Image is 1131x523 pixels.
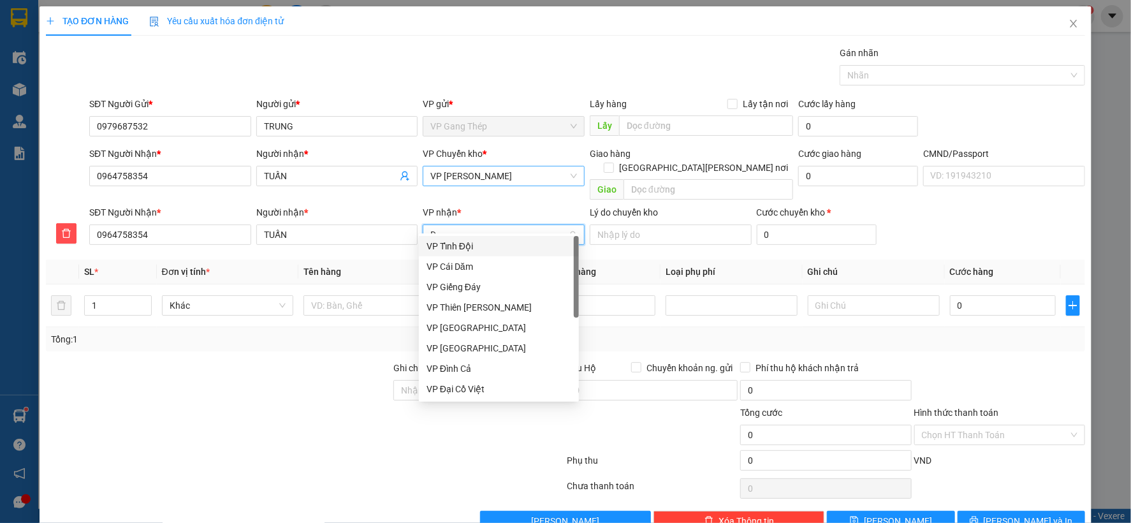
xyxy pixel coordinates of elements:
[419,297,579,318] div: VP Thiên Đường Bảo Sơn
[419,256,579,277] div: VP Cái Dăm
[738,97,793,111] span: Lấy tận nơi
[303,295,435,316] input: VD: Bàn, Ghế
[162,267,210,277] span: Đơn vị tính
[614,161,793,175] span: [GEOGRAPHIC_DATA][PERSON_NAME] nơi
[590,99,627,109] span: Lấy hàng
[798,149,861,159] label: Cước giao hàng
[423,97,585,111] div: VP gửi
[427,382,571,396] div: VP Đại Cồ Việt
[89,225,251,245] input: SĐT người nhận
[430,166,577,186] span: VP Yên Bình
[427,341,571,355] div: VP [GEOGRAPHIC_DATA]
[590,225,752,245] input: Lý do chuyển kho
[641,361,738,375] span: Chuyển khoản ng. gửi
[256,147,418,161] div: Người nhận
[427,239,571,253] div: VP Tỉnh Đội
[750,361,864,375] span: Phí thu hộ khách nhận trả
[89,97,251,111] div: SĐT Người Gửi
[51,332,437,346] div: Tổng: 1
[84,267,94,277] span: SL
[590,207,658,217] label: Lý do chuyển kho
[923,147,1085,161] div: CMND/Passport
[430,117,577,136] span: VP Gang Thép
[119,31,533,63] li: 271 - [PERSON_NAME] Tự [PERSON_NAME][GEOGRAPHIC_DATA] - [GEOGRAPHIC_DATA][PERSON_NAME]
[660,260,803,284] th: Loại phụ phí
[427,362,571,376] div: VP Đình Cả
[51,295,71,316] button: delete
[757,205,877,219] div: Cước chuyển kho
[619,115,793,136] input: Dọc đường
[419,318,579,338] div: VP Hà Đông
[1066,295,1080,316] button: plus
[565,453,739,476] div: Phụ thu
[590,179,624,200] span: Giao
[149,16,284,26] span: Yêu cầu xuất hóa đơn điện tử
[427,260,571,274] div: VP Cái Dăm
[427,280,571,294] div: VP Giếng Đáy
[149,17,159,27] img: icon
[170,296,286,315] span: Khác
[46,17,55,26] span: plus
[46,16,129,26] span: TẠO ĐƠN HÀNG
[16,92,247,135] b: GỬI : VP 47 [PERSON_NAME] Khát [PERSON_NAME]
[590,115,619,136] span: Lấy
[914,455,932,466] span: VND
[1069,18,1079,29] span: close
[567,363,596,373] span: Thu Hộ
[89,147,251,161] div: SĐT Người Nhận
[256,205,418,219] div: Người nhận
[1056,6,1091,42] button: Close
[914,408,999,418] label: Hình thức thanh toán
[419,277,579,297] div: VP Giếng Đáy
[1067,300,1079,311] span: plus
[808,295,940,316] input: Ghi Chú
[423,207,457,217] span: VP nhận
[256,225,418,245] input: Tên người nhận
[740,408,782,418] span: Tổng cước
[16,16,112,80] img: logo.jpg
[56,223,77,244] button: delete
[624,179,793,200] input: Dọc đường
[798,99,856,109] label: Cước lấy hàng
[57,228,76,239] span: delete
[419,338,579,358] div: VP Định Hóa
[798,116,918,136] input: Cước lấy hàng
[950,267,994,277] span: Cước hàng
[393,380,564,401] input: Ghi chú đơn hàng
[590,149,631,159] span: Giao hàng
[840,48,879,58] label: Gán nhãn
[393,363,463,373] label: Ghi chú đơn hàng
[565,479,739,501] div: Chưa thanh toán
[303,267,341,277] span: Tên hàng
[549,295,655,316] input: 0
[427,321,571,335] div: VP [GEOGRAPHIC_DATA]
[419,236,579,256] div: VP Tỉnh Đội
[400,171,410,181] span: user-add
[256,97,418,111] div: Người gửi
[798,166,918,186] input: Cước giao hàng
[427,300,571,314] div: VP Thiên [PERSON_NAME]
[803,260,945,284] th: Ghi chú
[89,205,251,219] div: SĐT Người Nhận
[419,358,579,379] div: VP Đình Cả
[419,379,579,399] div: VP Đại Cồ Việt
[423,149,483,159] span: VP Chuyển kho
